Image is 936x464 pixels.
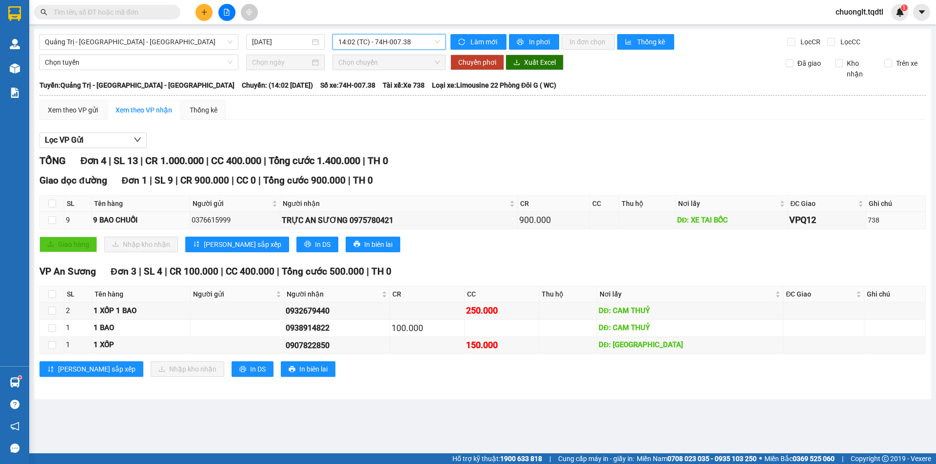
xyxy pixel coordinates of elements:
span: Chọn tuyến [45,55,233,70]
th: CR [518,196,590,212]
div: 0376615999 [192,215,279,226]
span: Lọc CC [837,37,862,47]
th: Thu hộ [539,286,597,302]
span: ĐC Giao [786,289,854,299]
span: TH 0 [368,155,388,167]
span: notification [10,422,19,431]
div: Thống kê [190,105,217,115]
button: downloadNhập kho nhận [151,361,224,377]
span: | [140,155,143,167]
span: Nơi lấy [600,289,773,299]
span: Tổng cước 500.000 [282,266,364,277]
input: 12/08/2025 [252,37,310,47]
span: message [10,444,19,453]
div: 1 XỐP [94,339,189,351]
span: Người nhận [287,289,380,299]
img: warehouse-icon [10,63,20,74]
img: warehouse-icon [10,39,20,49]
button: plus [195,4,213,21]
div: 150.000 [466,338,537,352]
input: Chọn ngày [252,57,310,68]
span: In biên lai [299,364,328,374]
button: syncLàm mới [450,34,507,50]
div: 1 BAO [94,322,189,334]
span: Lọc CR [797,37,822,47]
div: 0907822850 [286,339,388,352]
th: SL [64,286,92,302]
button: Lọc VP Gửi [39,132,147,148]
span: Xuất Excel [524,57,556,68]
span: Tài xế: Xe 738 [383,80,425,91]
span: bar-chart [625,38,633,46]
span: Nơi lấy [678,198,778,209]
span: In phơi [529,37,551,47]
div: VPQ12 [789,213,864,227]
span: Số xe: 74H-007.38 [320,80,375,91]
span: | [232,175,234,186]
span: | [139,266,141,277]
span: [PERSON_NAME] sắp xếp [58,364,136,374]
span: | [277,266,279,277]
img: solution-icon [10,88,20,98]
span: sort-ascending [47,366,54,373]
span: 1 [902,4,906,11]
span: TỔNG [39,155,66,167]
button: sort-ascending[PERSON_NAME] sắp xếp [185,237,289,252]
span: Quảng Trị - Bình Dương - Bình Phước [45,35,233,49]
th: Ghi chú [864,286,925,302]
div: DĐ: CAM THUỶ [599,322,781,334]
div: 2 [66,305,90,317]
button: printerIn DS [296,237,338,252]
span: | [348,175,351,186]
span: printer [289,366,295,373]
button: caret-down [913,4,930,21]
span: | [150,175,152,186]
div: DĐ: [GEOGRAPHIC_DATA] [599,339,781,351]
span: Người gửi [193,289,273,299]
span: | [165,266,167,277]
span: sort-ascending [193,241,200,248]
div: 9 BAO CHUỐI [93,215,188,226]
span: Đã giao [794,58,825,69]
th: Tên hàng [92,286,191,302]
button: sort-ascending[PERSON_NAME] sắp xếp [39,361,143,377]
div: 738 [868,215,924,225]
strong: 0369 525 060 [793,455,835,463]
button: file-add [218,4,235,21]
span: ĐC Giao [790,198,856,209]
span: Người gửi [193,198,271,209]
button: aim [241,4,258,21]
span: CR 900.000 [180,175,229,186]
span: Miền Bắc [764,453,835,464]
button: printerIn DS [232,361,273,377]
span: TH 0 [353,175,373,186]
div: 1 XỐP 1 BAO [94,305,189,317]
span: download [513,59,520,67]
span: Đơn 1 [122,175,148,186]
span: In DS [315,239,331,250]
span: CC 400.000 [226,266,274,277]
strong: 0708 023 035 - 0935 103 250 [667,455,757,463]
img: icon-new-feature [896,8,904,17]
span: CR 100.000 [170,266,218,277]
div: DĐ: XE TAI BỐC [677,215,786,226]
span: Cung cấp máy in - giấy in: [558,453,634,464]
button: printerIn biên lai [346,237,400,252]
div: 100.000 [391,321,463,335]
span: question-circle [10,400,19,409]
button: downloadNhập kho nhận [104,237,178,252]
button: uploadGiao hàng [39,237,97,252]
th: Ghi chú [866,196,926,212]
span: | [367,266,369,277]
th: Tên hàng [92,196,190,212]
span: CC 0 [236,175,256,186]
span: Làm mới [470,37,499,47]
span: Loại xe: Limousine 22 Phòng Đôi G ( WC) [432,80,556,91]
span: Kho nhận [843,58,877,79]
div: 0938914822 [286,322,388,334]
span: | [549,453,551,464]
th: SL [64,196,92,212]
span: search [40,9,47,16]
th: CR [390,286,465,302]
span: Tổng cước 900.000 [263,175,346,186]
